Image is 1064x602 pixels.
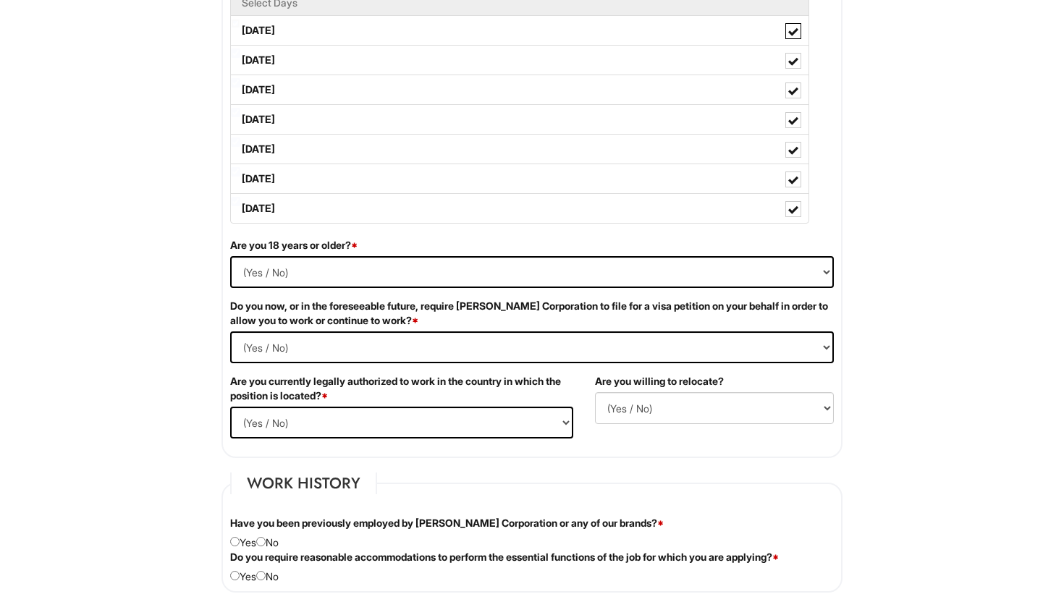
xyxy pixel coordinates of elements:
select: (Yes / No) [230,331,834,363]
label: Are you currently legally authorized to work in the country in which the position is located? [230,374,573,403]
label: [DATE] [231,75,808,104]
label: Do you require reasonable accommodations to perform the essential functions of the job for which ... [230,550,779,564]
div: Yes No [219,516,845,550]
label: Have you been previously employed by [PERSON_NAME] Corporation or any of our brands? [230,516,664,530]
label: [DATE] [231,164,808,193]
label: [DATE] [231,105,808,134]
label: [DATE] [231,194,808,223]
label: Do you now, or in the foreseeable future, require [PERSON_NAME] Corporation to file for a visa pe... [230,299,834,328]
label: Are you willing to relocate? [595,374,724,389]
label: Are you 18 years or older? [230,238,358,253]
label: [DATE] [231,46,808,75]
legend: Work History [230,472,377,494]
div: Yes No [219,550,845,584]
label: [DATE] [231,16,808,45]
label: [DATE] [231,135,808,164]
select: (Yes / No) [595,392,834,424]
select: (Yes / No) [230,256,834,288]
select: (Yes / No) [230,407,573,438]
